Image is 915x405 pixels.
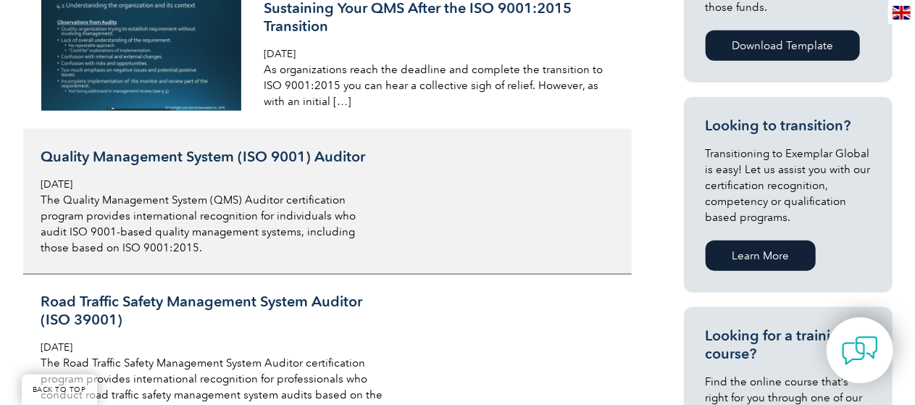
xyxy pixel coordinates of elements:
[706,117,871,135] h3: Looking to transition?
[41,192,385,256] p: The Quality Management System (QMS) Auditor certification program provides international recognit...
[706,146,871,225] p: Transitioning to Exemplar Global is easy! Let us assist you with our certification recognition, c...
[41,341,73,354] span: [DATE]
[41,293,385,329] h3: Road Traffic Safety Management System Auditor (ISO 39001)
[264,48,296,60] span: [DATE]
[23,130,632,275] a: Quality Management System (ISO 9001) Auditor [DATE] The Quality Management System (QMS) Auditor c...
[41,148,385,166] h3: Quality Management System (ISO 9001) Auditor
[41,178,73,191] span: [DATE]
[264,62,608,109] p: As organizations reach the deadline and complete the transition to ISO 9001:2015 you can hear a c...
[706,30,860,61] a: Download Template
[706,327,871,363] h3: Looking for a training course?
[842,333,878,369] img: contact-chat.png
[893,6,911,20] img: en
[22,375,97,405] a: BACK TO TOP
[706,241,816,271] a: Learn More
